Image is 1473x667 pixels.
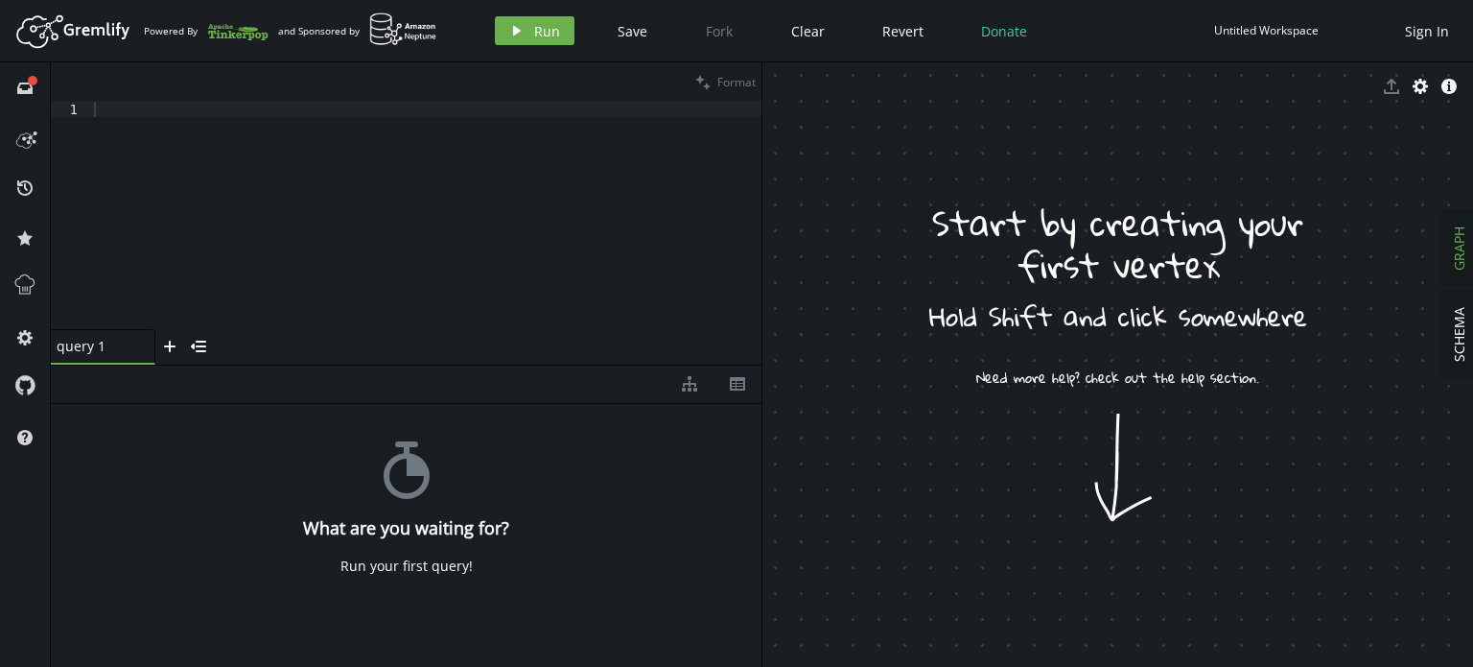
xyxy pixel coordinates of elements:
div: Untitled Workspace [1214,23,1319,37]
span: Fork [706,22,733,40]
div: and Sponsored by [278,12,437,49]
div: 1 [51,102,90,117]
span: SCHEMA [1450,307,1468,362]
button: Fork [690,16,748,45]
button: Revert [868,16,938,45]
button: Format [690,62,761,102]
button: Sign In [1395,16,1459,45]
div: Run your first query! [340,558,473,575]
span: GRAPH [1450,226,1468,271]
span: Save [618,22,647,40]
span: Donate [981,22,1027,40]
button: Save [603,16,662,45]
h4: What are you waiting for? [303,518,509,538]
span: Sign In [1405,22,1449,40]
button: Clear [777,16,839,45]
span: Run [534,22,560,40]
span: query 1 [57,338,133,355]
button: Run [495,16,574,45]
span: Clear [791,22,825,40]
span: Format [717,74,756,90]
span: Revert [882,22,924,40]
button: Donate [967,16,1041,45]
img: AWS Neptune [369,12,437,46]
div: Powered By [144,14,269,48]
